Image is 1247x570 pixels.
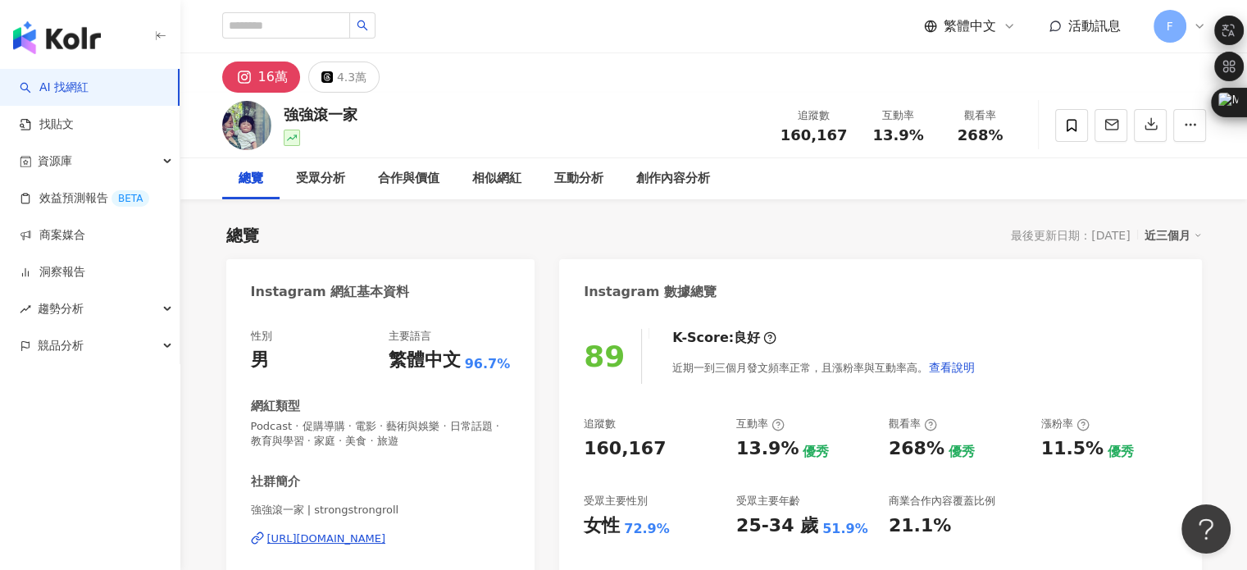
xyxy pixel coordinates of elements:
[38,327,84,364] span: 競品分析
[258,66,288,89] div: 16萬
[584,283,717,301] div: Instagram 數據總覽
[736,494,800,508] div: 受眾主要年齡
[20,116,74,133] a: 找貼文
[872,127,923,144] span: 13.9%
[889,513,951,539] div: 21.1%
[889,436,944,462] div: 268%
[251,503,511,518] span: 強強滾一家 | strongstrongroll
[736,513,818,539] div: 25-34 歲
[472,169,521,189] div: 相似網紅
[944,17,996,35] span: 繁體中文
[636,169,710,189] div: 創作內容分析
[389,348,461,373] div: 繁體中文
[584,436,666,462] div: 160,167
[958,127,1004,144] span: 268%
[624,520,670,538] div: 72.9%
[357,20,368,31] span: search
[296,169,345,189] div: 受眾分析
[251,473,300,490] div: 社群簡介
[20,303,31,315] span: rise
[38,290,84,327] span: 趨勢分析
[1145,225,1202,246] div: 近三個月
[929,361,975,374] span: 查看說明
[251,329,272,344] div: 性別
[251,531,511,546] a: [URL][DOMAIN_NAME]
[781,126,848,144] span: 160,167
[337,66,366,89] div: 4.3萬
[1041,436,1104,462] div: 11.5%
[928,351,976,384] button: 查看說明
[465,355,511,373] span: 96.7%
[889,417,937,431] div: 觀看率
[20,227,85,244] a: 商案媒合
[949,443,975,461] div: 優秀
[822,520,868,538] div: 51.9%
[251,419,511,449] span: Podcast · 促購導購 · 電影 · 藝術與娛樂 · 日常話題 · 教育與學習 · 家庭 · 美食 · 旅遊
[672,351,976,384] div: 近期一到三個月發文頻率正常，且漲粉率與互動率高。
[584,340,625,373] div: 89
[734,329,760,347] div: 良好
[867,107,930,124] div: 互動率
[222,62,300,93] button: 16萬
[251,283,410,301] div: Instagram 網紅基本資料
[251,348,269,373] div: 男
[1181,504,1231,554] iframe: Help Scout Beacon - Open
[1166,17,1172,35] span: F
[554,169,603,189] div: 互動分析
[736,417,785,431] div: 互動率
[1108,443,1134,461] div: 優秀
[251,398,300,415] div: 網紅類型
[20,80,89,96] a: searchAI 找網紅
[378,169,439,189] div: 合作與價值
[672,329,776,347] div: K-Score :
[1011,229,1130,242] div: 最後更新日期：[DATE]
[949,107,1012,124] div: 觀看率
[267,531,386,546] div: [URL][DOMAIN_NAME]
[239,169,263,189] div: 總覽
[736,436,799,462] div: 13.9%
[226,224,259,247] div: 總覽
[584,494,648,508] div: 受眾主要性別
[38,143,72,180] span: 資源庫
[389,329,431,344] div: 主要語言
[20,190,149,207] a: 效益預測報告BETA
[308,62,380,93] button: 4.3萬
[1041,417,1090,431] div: 漲粉率
[1068,18,1121,34] span: 活動訊息
[781,107,848,124] div: 追蹤數
[284,104,357,125] div: 強強滾一家
[20,264,85,280] a: 洞察報告
[889,494,995,508] div: 商業合作內容覆蓋比例
[13,21,101,54] img: logo
[584,417,616,431] div: 追蹤數
[803,443,829,461] div: 優秀
[584,513,620,539] div: 女性
[222,101,271,150] img: KOL Avatar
